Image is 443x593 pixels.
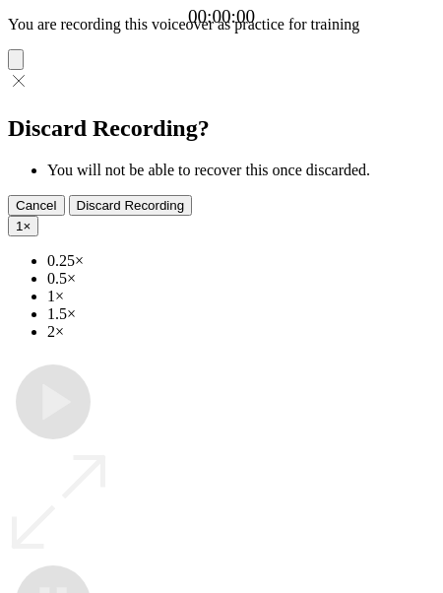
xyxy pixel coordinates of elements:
button: 1× [8,216,38,236]
li: 0.5× [47,270,435,288]
li: 0.25× [47,252,435,270]
li: 1× [47,288,435,305]
li: You will not be able to recover this once discarded. [47,162,435,179]
a: 00:00:00 [188,6,255,28]
li: 1.5× [47,305,435,323]
h2: Discard Recording? [8,115,435,142]
button: Discard Recording [69,195,193,216]
p: You are recording this voiceover as practice for training [8,16,435,33]
span: 1 [16,219,23,233]
button: Cancel [8,195,65,216]
li: 2× [47,323,435,341]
